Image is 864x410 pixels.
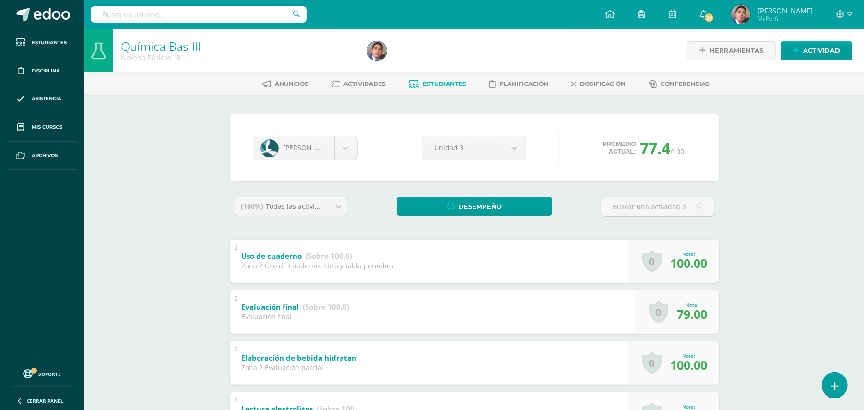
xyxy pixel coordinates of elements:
span: Herramientas [710,42,763,60]
a: Química Bas III [121,38,201,54]
a: Disciplina [8,57,77,85]
span: [PERSON_NAME] [284,143,337,152]
div: Nota: [671,403,708,410]
span: Disciplina [32,67,60,75]
a: Estudiantes [8,29,77,57]
strong: (Sobre 100.0) [303,302,350,312]
strong: (Sobre 100.0) [306,251,353,261]
a: Unidad 3 [422,136,526,160]
a: Herramientas [687,41,776,60]
b: Uso de cuaderno [242,251,302,261]
a: Evaluación final (Sobre 100.0) [242,300,350,315]
a: Planificación [489,76,548,92]
span: Estudiantes [32,39,67,47]
span: (100%) [241,202,264,211]
span: Mi Perfil [757,14,813,23]
a: Archivos [8,142,77,170]
h1: Química Bas III [121,39,356,53]
img: 21b3e00d37eca8dad0f47e9e96dea7e1.png [260,139,279,157]
span: Todas las actividades de esta unidad [266,202,385,211]
span: 79.00 [677,306,708,322]
span: [PERSON_NAME] [757,6,813,15]
span: Cerrar panel [27,398,63,404]
a: Asistencia [8,85,77,114]
a: Desempeño [397,197,552,216]
span: Unidad 3 [434,136,491,159]
span: 100.00 [671,357,708,373]
input: Busca un usuario... [91,6,307,23]
a: Soporte [12,367,73,380]
span: 77.4 [640,138,670,158]
div: Nota: [671,251,708,257]
img: 045b1e7a8ae5b45e72d08cce8d27521f.png [731,5,750,24]
span: Asistencia [32,95,61,103]
a: Actividades [331,76,386,92]
span: Planificación [499,80,548,87]
a: Conferencias [649,76,710,92]
span: Anuncios [275,80,308,87]
div: Evaluación final [242,312,350,321]
span: Soporte [39,371,61,377]
span: Conferencias [661,80,710,87]
a: 0 [649,301,668,323]
div: Zona 2 Uso de cuaderno, libro y tabla periódica [242,261,394,270]
a: 0 [642,352,662,374]
div: Nota: [677,301,708,308]
div: Nota: [671,352,708,359]
a: (100%)Todas las actividades de esta unidad [234,197,348,216]
div: Zona 2 Evaluación parcial [242,363,357,372]
span: /100 [670,147,684,156]
a: Actividad [781,41,852,60]
a: Mis cursos [8,113,77,142]
a: 0 [642,250,662,272]
span: Desempeño [459,198,502,216]
a: Anuncios [262,76,308,92]
a: Uso de cuaderno (Sobre 100.0) [242,249,353,264]
a: Estudiantes [409,76,466,92]
span: Promedio actual: [603,140,636,156]
div: Noveno Básicos 'B' [121,53,356,62]
span: Dosificación [580,80,626,87]
span: 100.00 [671,255,708,271]
b: Elaboración de bebida hidratante [242,353,365,362]
a: Dosificación [571,76,626,92]
b: Evaluación final [242,302,299,312]
input: Buscar una actividad aquí... [601,197,715,216]
span: Archivos [32,152,58,159]
span: Estudiantes [423,80,466,87]
a: Elaboración de bebida hidratante [242,350,415,366]
a: [PERSON_NAME] [253,136,357,160]
span: Actividades [343,80,386,87]
span: Mis cursos [32,123,62,131]
span: Actividad [803,42,840,60]
span: 20 [704,12,714,23]
img: 045b1e7a8ae5b45e72d08cce8d27521f.png [367,41,387,60]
